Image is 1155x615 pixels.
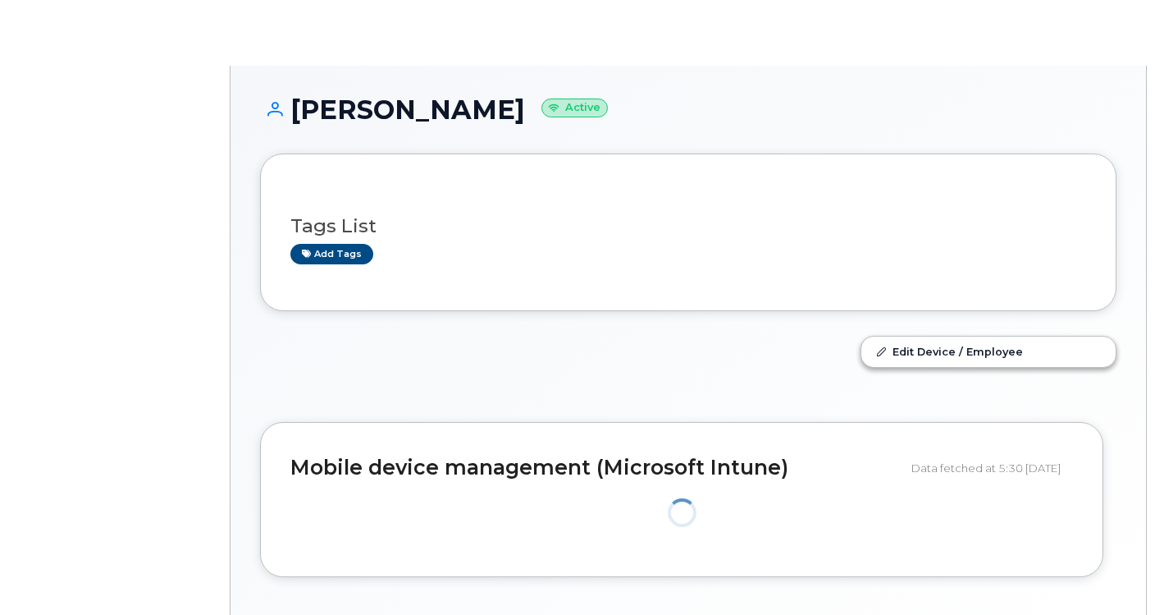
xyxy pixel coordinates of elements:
[541,99,608,117] small: Active
[260,95,1116,124] h1: [PERSON_NAME]
[290,457,899,480] h2: Mobile device management (Microsoft Intune)
[911,452,1073,484] div: Data fetched at 5:30 [DATE]
[290,216,1086,236] h3: Tags List
[861,337,1116,366] a: Edit Device / Employee
[290,244,373,264] a: Add tags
